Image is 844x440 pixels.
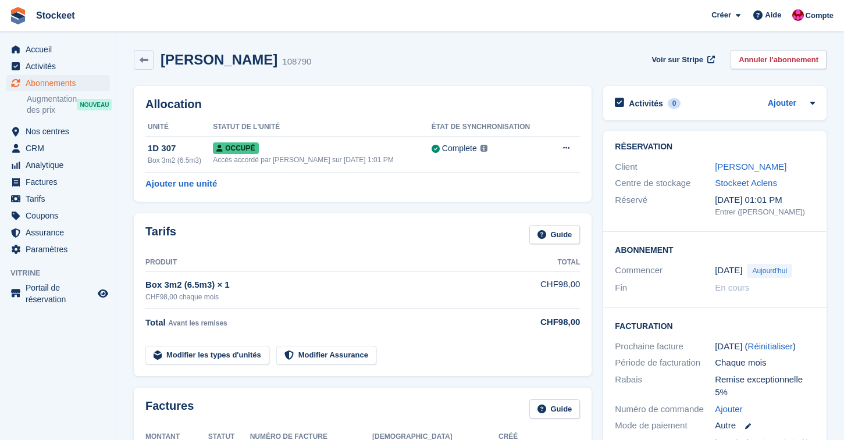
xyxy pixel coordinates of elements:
[26,123,95,139] span: Nos centres
[276,346,376,365] a: Modifier Assurance
[615,340,715,353] div: Prochaine facture
[282,55,311,69] div: 108790
[715,403,743,416] a: Ajouter
[26,208,95,224] span: Coupons
[615,142,815,152] h2: Réservation
[517,253,581,272] th: Total
[145,278,517,292] div: Box 3m2 (6.5m3) × 1
[768,97,796,110] a: Ajouter
[145,399,194,418] h2: Factures
[6,191,110,207] a: menu
[145,118,213,137] th: Unité
[77,99,112,110] div: NOUVEAU
[10,267,116,279] span: Vitrine
[715,419,815,432] div: Autre
[615,281,715,295] div: Fin
[6,75,110,91] a: menu
[715,356,815,370] div: Chaque mois
[27,93,110,116] a: Augmentation des prix NOUVEAU
[715,162,786,171] a: [PERSON_NAME]
[615,419,715,432] div: Mode de paiement
[6,224,110,241] a: menu
[615,177,715,190] div: Centre de stockage
[765,9,781,21] span: Aide
[145,292,517,302] div: CHF98,00 chaque mois
[517,271,581,308] td: CHF98,00
[432,118,551,137] th: État de synchronisation
[6,157,110,173] a: menu
[715,373,815,399] div: Remise exceptionnelle 5%
[647,50,717,69] a: Voir sur Stripe
[615,194,715,218] div: Réservé
[629,98,663,109] h2: Activités
[26,58,95,74] span: Activités
[806,10,834,22] span: Compte
[715,264,742,277] time: 2025-09-17 23:00:00 UTC
[26,157,95,173] span: Analytique
[715,178,777,188] a: Stockeet Aclens
[145,177,217,191] a: Ajouter une unité
[715,206,815,218] div: Entrer ([PERSON_NAME])
[715,340,815,353] div: [DATE] ( )
[148,142,213,155] div: 1D 307
[615,160,715,174] div: Client
[711,9,731,21] span: Créer
[715,282,749,292] span: En cours
[6,58,110,74] a: menu
[145,98,580,111] h2: Allocation
[6,208,110,224] a: menu
[529,399,581,418] a: Guide
[715,194,815,207] div: [DATE] 01:01 PM
[148,155,213,166] div: Box 3m2 (6.5m3)
[26,241,95,257] span: Paramètres
[26,174,95,190] span: Factures
[27,94,77,116] span: Augmentation des prix
[6,41,110,58] a: menu
[748,341,793,351] a: Réinitialiser
[615,264,715,278] div: Commencer
[26,224,95,241] span: Assurance
[168,319,227,327] span: Avant les remises
[517,316,581,329] div: CHF98,00
[96,287,110,301] a: Boutique d'aperçu
[747,264,792,278] span: Aujourd'hui
[26,41,95,58] span: Accueil
[145,346,269,365] a: Modifier les types d'unités
[26,75,95,91] span: Abonnements
[26,191,95,207] span: Tarifs
[213,118,432,137] th: Statut de l'unité
[615,244,815,255] h2: Abonnement
[26,140,95,156] span: CRM
[213,155,432,165] div: Accès accordé par [PERSON_NAME] sur [DATE] 1:01 PM
[615,403,715,416] div: Numéro de commande
[731,50,827,69] a: Annuler l'abonnement
[615,373,715,399] div: Rabais
[480,145,487,152] img: icon-info-grey-7440780725fd019a000dd9b08b2336e03edf1995a4989e88bcd33f0948082b44.svg
[9,7,27,24] img: stora-icon-8386f47178a22dfd0bd8f6a31ec36ba5ce8667c1dd55bd0f319d3a0aa187defe.svg
[6,140,110,156] a: menu
[26,282,95,305] span: Portail de réservation
[145,317,166,327] span: Total
[615,356,715,370] div: Période de facturation
[651,54,703,66] span: Voir sur Stripe
[6,282,110,305] a: menu
[668,98,681,109] div: 0
[145,225,176,244] h2: Tarifs
[6,241,110,257] a: menu
[145,253,517,272] th: Produit
[6,174,110,190] a: menu
[213,142,258,154] span: Occupé
[442,142,477,155] div: Complete
[31,6,80,25] a: Stockeet
[792,9,804,21] img: Valentin BURDET
[615,320,815,331] h2: Facturation
[161,52,277,67] h2: [PERSON_NAME]
[6,123,110,139] a: menu
[529,225,581,244] a: Guide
